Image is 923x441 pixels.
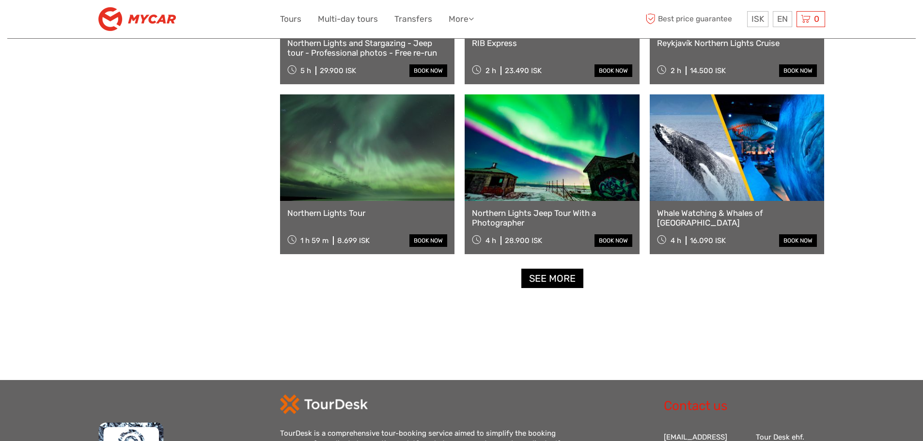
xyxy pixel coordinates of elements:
a: RIB Express [472,38,632,48]
a: book now [409,64,447,77]
a: book now [594,234,632,247]
div: 14.500 ISK [690,66,726,75]
p: We're away right now. Please check back later! [14,17,110,25]
a: See more [521,269,583,289]
a: Northern Lights and Stargazing - Jeep tour - Professional photos - Free re-run [287,38,448,58]
img: td-logo-white.png [280,395,368,414]
span: 0 [813,14,821,24]
button: Open LiveChat chat widget [111,15,123,27]
a: book now [409,234,447,247]
div: 23.490 ISK [505,66,542,75]
a: book now [779,234,817,247]
a: Reykjavík Northern Lights Cruise [657,38,817,48]
a: Transfers [394,12,432,26]
div: 16.090 ISK [690,236,726,245]
span: 5 h [300,66,311,75]
a: More [449,12,474,26]
a: Northern Lights Tour [287,208,448,218]
a: Tours [280,12,301,26]
div: 29.900 ISK [320,66,356,75]
img: 3195-1797b0cd-02a8-4b19-8eb3-e1b3e2a469b3_logo_small.png [98,7,176,31]
span: 4 h [671,236,681,245]
span: 2 h [671,66,681,75]
a: Multi-day tours [318,12,378,26]
div: 8.699 ISK [337,236,370,245]
h2: Contact us [664,398,825,414]
span: ISK [751,14,764,24]
span: 2 h [485,66,496,75]
a: Whale Watching & Whales of [GEOGRAPHIC_DATA] [657,208,817,228]
div: 28.900 ISK [505,236,542,245]
a: book now [594,64,632,77]
a: book now [779,64,817,77]
div: EN [773,11,792,27]
span: Best price guarantee [643,11,745,27]
span: 4 h [485,236,496,245]
a: Northern Lights Jeep Tour With a Photographer [472,208,632,228]
span: 1 h 59 m [300,236,329,245]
